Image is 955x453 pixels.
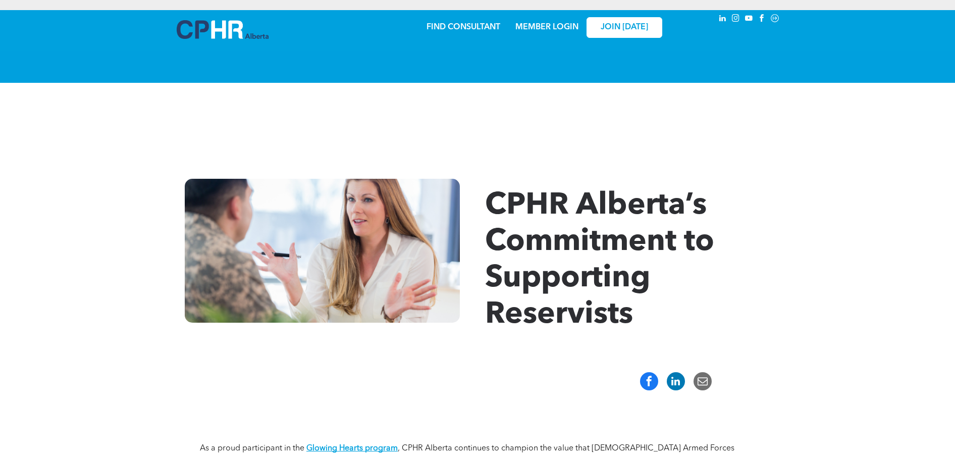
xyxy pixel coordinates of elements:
a: FIND CONSULTANT [427,23,500,31]
a: linkedin [717,13,728,26]
a: instagram [730,13,741,26]
span: CPHR Alberta’s Commitment to Supporting Reservists [485,191,714,330]
a: JOIN [DATE] [587,17,662,38]
span: As a proud participant in the [200,444,304,452]
img: A blue and white logo for cp alberta [177,20,269,39]
a: MEMBER LOGIN [515,23,578,31]
a: youtube [743,13,754,26]
a: Social network [769,13,780,26]
a: Glowing Hearts program [306,444,398,452]
a: facebook [756,13,767,26]
span: JOIN [DATE] [601,23,648,32]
